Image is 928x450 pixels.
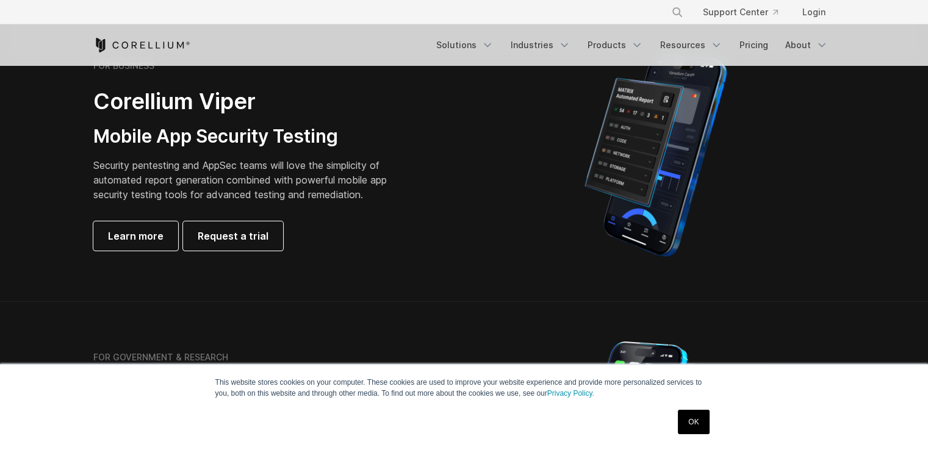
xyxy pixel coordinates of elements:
[429,34,835,56] div: Navigation Menu
[93,88,406,115] h2: Corellium Viper
[693,1,788,23] a: Support Center
[653,34,730,56] a: Resources
[108,229,164,243] span: Learn more
[778,34,835,56] a: About
[580,34,650,56] a: Products
[564,49,747,262] img: Corellium MATRIX automated report on iPhone showing app vulnerability test results across securit...
[678,410,709,434] a: OK
[93,352,228,363] h6: FOR GOVERNMENT & RESEARCH
[503,34,578,56] a: Industries
[793,1,835,23] a: Login
[547,389,594,398] a: Privacy Policy.
[93,158,406,202] p: Security pentesting and AppSec teams will love the simplicity of automated report generation comb...
[93,125,406,148] h3: Mobile App Security Testing
[429,34,501,56] a: Solutions
[656,1,835,23] div: Navigation Menu
[183,221,283,251] a: Request a trial
[93,38,190,52] a: Corellium Home
[666,1,688,23] button: Search
[198,229,268,243] span: Request a trial
[93,221,178,251] a: Learn more
[215,377,713,399] p: This website stores cookies on your computer. These cookies are used to improve your website expe...
[732,34,775,56] a: Pricing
